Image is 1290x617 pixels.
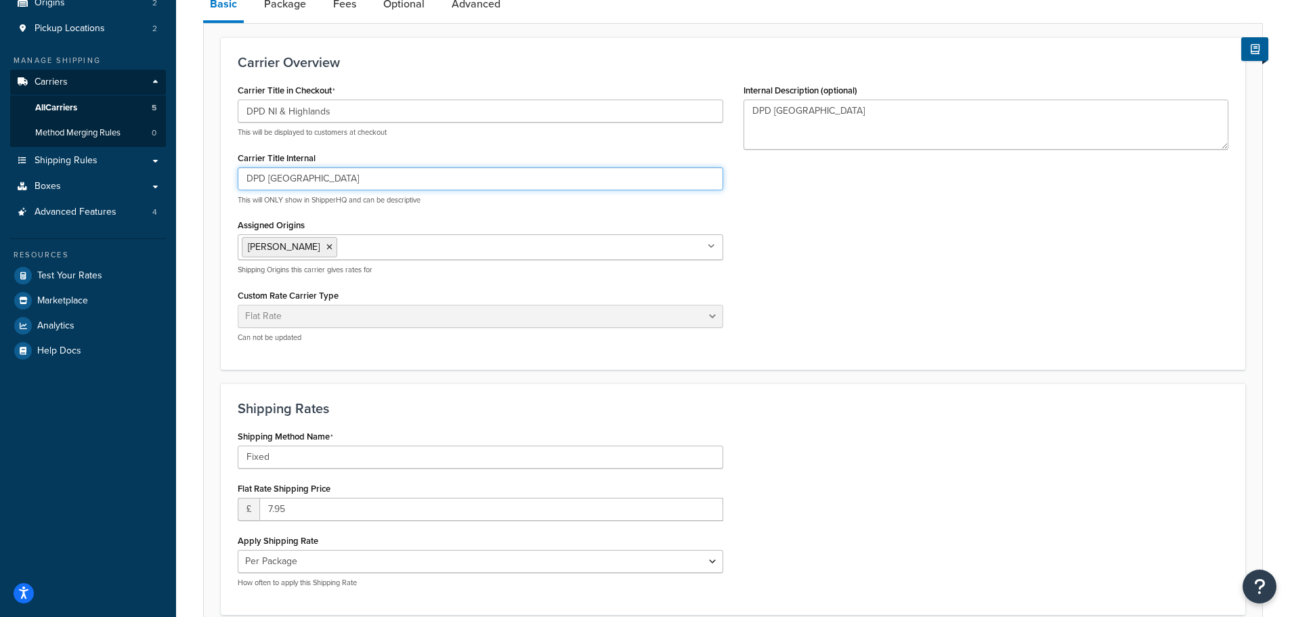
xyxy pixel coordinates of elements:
[238,498,259,521] span: £
[10,263,166,288] a: Test Your Rates
[10,16,166,41] a: Pickup Locations2
[10,121,166,146] li: Method Merging Rules
[10,339,166,363] a: Help Docs
[35,155,98,167] span: Shipping Rules
[10,249,166,261] div: Resources
[238,265,723,275] p: Shipping Origins this carrier gives rates for
[238,431,333,442] label: Shipping Method Name
[10,55,166,66] div: Manage Shipping
[1243,570,1276,603] button: Open Resource Center
[744,85,857,95] label: Internal Description (optional)
[35,77,68,88] span: Carriers
[35,127,121,139] span: Method Merging Rules
[10,289,166,313] a: Marketplace
[37,270,102,282] span: Test Your Rates
[744,100,1229,150] textarea: DPD [GEOGRAPHIC_DATA]
[35,102,77,114] span: All Carriers
[10,95,166,121] a: AllCarriers5
[35,181,61,192] span: Boxes
[35,207,116,218] span: Advanced Features
[10,200,166,225] a: Advanced Features4
[152,127,156,139] span: 0
[238,578,723,588] p: How often to apply this Shipping Rate
[238,127,723,137] p: This will be displayed to customers at checkout
[248,240,320,254] span: [PERSON_NAME]
[10,70,166,95] a: Carriers
[10,121,166,146] a: Method Merging Rules0
[238,55,1228,70] h3: Carrier Overview
[238,195,723,205] p: This will ONLY show in ShipperHQ and can be descriptive
[10,16,166,41] li: Pickup Locations
[10,200,166,225] li: Advanced Features
[10,70,166,147] li: Carriers
[1241,37,1268,61] button: Show Help Docs
[238,153,316,163] label: Carrier Title Internal
[152,102,156,114] span: 5
[152,23,157,35] span: 2
[37,295,88,307] span: Marketplace
[238,401,1228,416] h3: Shipping Rates
[37,345,81,357] span: Help Docs
[238,333,723,343] p: Can not be updated
[238,85,335,96] label: Carrier Title in Checkout
[10,314,166,338] a: Analytics
[10,174,166,199] a: Boxes
[10,148,166,173] a: Shipping Rules
[35,23,105,35] span: Pickup Locations
[238,484,330,494] label: Flat Rate Shipping Price
[37,320,74,332] span: Analytics
[238,220,305,230] label: Assigned Origins
[238,536,318,546] label: Apply Shipping Rate
[238,291,339,301] label: Custom Rate Carrier Type
[152,207,157,218] span: 4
